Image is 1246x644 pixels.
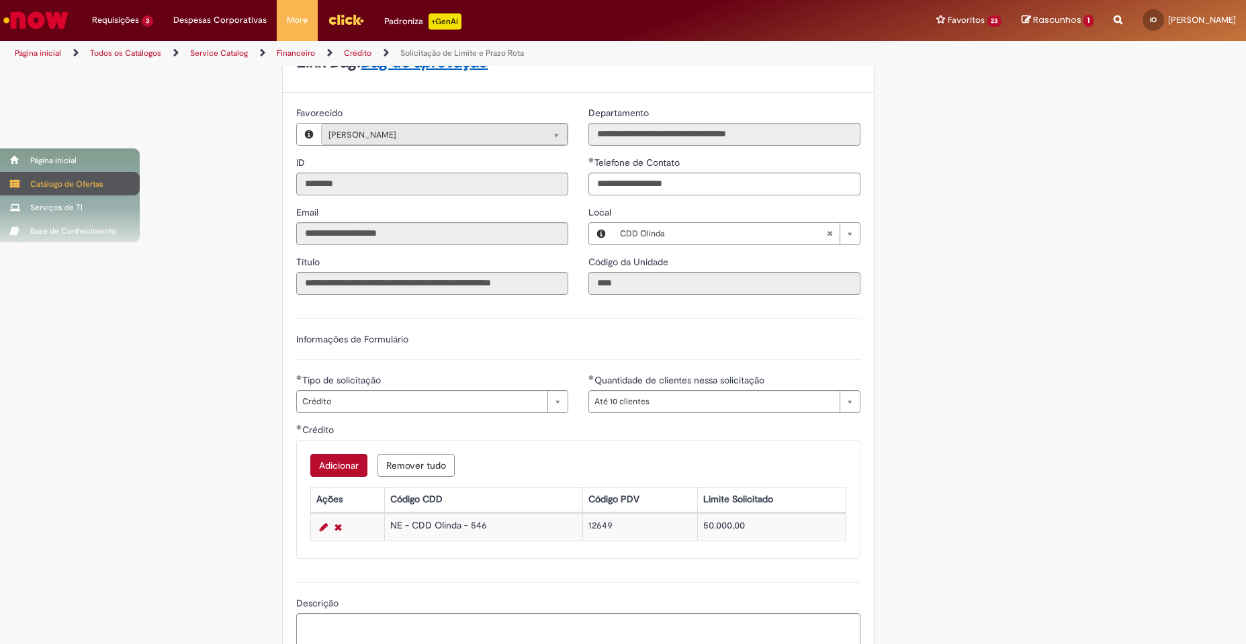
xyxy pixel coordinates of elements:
span: Somente leitura - Título [296,256,322,268]
th: Código PDV [583,487,697,512]
span: Rascunhos [1033,13,1081,26]
span: Descrição [296,597,341,609]
ul: Trilhas de página [10,41,821,66]
a: Rascunhos [1022,14,1094,27]
a: Service Catalog [190,48,248,58]
th: Ações [311,487,385,512]
td: NE - CDD Olinda - 546 [385,513,583,541]
label: Somente leitura - Departamento [588,106,652,120]
input: Departamento [588,123,860,146]
span: Somente leitura - Código da Unidade [588,256,671,268]
img: ServiceNow [1,7,71,34]
span: Obrigatório Preenchido [588,157,594,163]
a: Financeiro [277,48,315,58]
label: Somente leitura - Código da Unidade [588,255,671,269]
a: Crédito [344,48,371,58]
span: Favoritos [948,13,985,27]
label: Somente leitura - ID [296,156,308,169]
label: Informações de Formulário [296,333,408,345]
span: IO [1150,15,1157,24]
span: 3 [142,15,153,27]
span: More [287,13,308,27]
input: ID [296,173,568,195]
label: Somente leitura - Título [296,255,322,269]
span: Tipo de solicitação [302,374,384,386]
span: Despesas Corporativas [173,13,267,27]
a: Todos os Catálogos [90,48,161,58]
a: Página inicial [15,48,61,58]
th: Limite Solicitado [697,487,846,512]
button: Remove all rows for Crédito [377,454,455,477]
abbr: Limpar campo Local [819,223,840,244]
a: [PERSON_NAME]Limpar campo Favorecido [321,124,568,145]
input: Título [296,272,568,295]
span: Somente leitura - Favorecido [296,107,345,119]
button: Add a row for Crédito [310,454,367,477]
th: Código CDD [385,487,583,512]
td: 50.000,00 [697,513,846,541]
span: Até 10 clientes [594,391,833,412]
span: 23 [987,15,1002,27]
div: Padroniza [384,13,461,30]
input: Código da Unidade [588,272,860,295]
span: [PERSON_NAME] [328,124,533,146]
label: Somente leitura - Email [296,205,321,219]
a: Editar Linha 1 [316,519,331,535]
a: Remover linha 1 [331,519,345,535]
span: Requisições [92,13,139,27]
input: Telefone de Contato [588,173,860,195]
span: Local [588,206,614,218]
img: click_logo_yellow_360x200.png [328,9,364,30]
button: Local, Visualizar este registro CDD Olinda [589,223,613,244]
a: Solicitação de Limite e Prazo Rota [400,48,524,58]
span: CDD Olinda [620,223,826,244]
span: Crédito [302,391,541,412]
span: Crédito [302,424,337,436]
span: 1 [1083,15,1094,27]
input: Email [296,222,568,245]
td: 12649 [583,513,697,541]
span: Somente leitura - Email [296,206,321,218]
span: Telefone de Contato [594,156,682,169]
span: Somente leitura - ID [296,156,308,169]
span: Obrigatório Preenchido [588,375,594,380]
span: [PERSON_NAME] [1168,14,1236,26]
a: CDD OlindaLimpar campo Local [613,223,860,244]
span: Quantidade de clientes nessa solicitação [594,374,767,386]
span: Obrigatório Preenchido [296,375,302,380]
span: Obrigatório Preenchido [296,424,302,430]
p: +GenAi [429,13,461,30]
button: Favorecido, Visualizar este registro Italo Marcos De Oliveira [297,124,321,145]
span: Somente leitura - Departamento [588,107,652,119]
